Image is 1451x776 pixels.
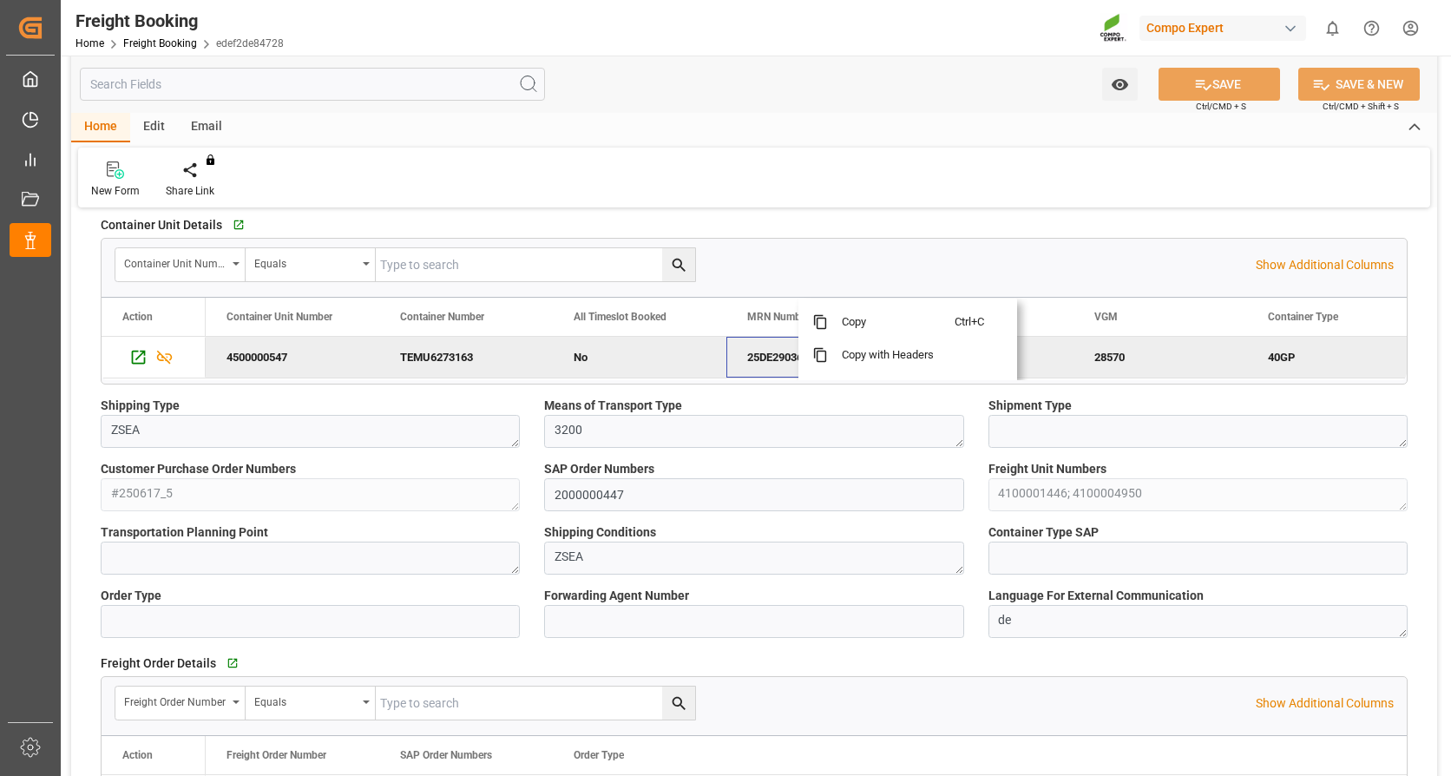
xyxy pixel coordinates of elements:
div: Action [122,311,153,323]
span: Ctrl+V [955,372,993,404]
div: 40GP [1268,338,1400,378]
span: Order Type [101,587,161,605]
button: open menu [246,248,376,281]
input: Type to search [376,687,695,720]
span: VGM [1094,311,1118,323]
span: SAP Order Numbers [400,749,492,761]
span: Freight Unit Numbers [988,460,1106,478]
div: 25DE290368491621B5 [726,337,900,378]
button: search button [662,687,695,720]
textarea: 4100001446; 4100004950 [988,478,1408,511]
button: search button [662,248,695,281]
span: Ctrl/CMD + Shift + S [1323,100,1399,113]
div: Edit [130,113,178,142]
button: SAVE & NEW [1298,68,1420,101]
input: Search Fields [80,68,545,101]
span: Paste [828,372,955,404]
div: Equals [254,252,357,272]
div: Compo Expert [1139,16,1306,41]
span: Container Unit Number [227,311,332,323]
div: Freight Booking [76,8,284,34]
div: Action [122,749,153,761]
span: Customer Purchase Order Numbers [101,460,296,478]
button: Help Center [1352,9,1391,48]
p: Show Additional Columns [1256,256,1394,274]
span: Container Unit Details [101,216,222,234]
div: Email [178,113,235,142]
span: Transportation Planning Point [101,523,268,542]
button: open menu [115,687,246,720]
span: All Timeslot Booked [574,311,666,323]
span: Ctrl+C [955,306,993,339]
div: Container Unit Number [124,252,227,272]
div: No [574,338,706,378]
span: Shipment Type [988,397,1072,415]
span: Shipping Conditions [544,523,656,542]
textarea: ZSEA [101,415,520,448]
button: open menu [1102,68,1138,101]
textarea: de [988,605,1408,638]
div: Home [71,113,130,142]
div: New Form [91,183,140,199]
p: Show Additional Columns [1256,694,1394,713]
span: Language For External Communication [988,587,1204,605]
span: Ctrl/CMD + S [1196,100,1246,113]
div: 4500000547 [206,337,379,378]
img: Screenshot%202023-09-29%20at%2010.02.21.png_1712312052.png [1100,13,1127,43]
button: open menu [115,248,246,281]
span: Order Type [574,749,624,761]
span: MRN Number [747,311,810,323]
span: Freight Order Number [227,749,326,761]
span: Copy with Headers [828,339,955,372]
button: Compo Expert [1139,11,1313,44]
span: Shipping Type [101,397,180,415]
button: show 0 new notifications [1313,9,1352,48]
div: Press SPACE to deselect this row. [102,337,206,378]
textarea: ZSEA [544,542,963,575]
a: Home [76,37,104,49]
button: SAVE [1159,68,1280,101]
span: Copy [828,306,955,339]
span: SAP Order Numbers [544,460,654,478]
span: Forwarding Agent Number [544,587,689,605]
textarea: #250617_5 [101,478,520,511]
div: Freight Order Number [124,690,227,710]
input: Type to search [376,248,695,281]
span: Means of Transport Type [544,397,682,415]
a: Freight Booking [123,37,197,49]
span: Container Type SAP [988,523,1099,542]
div: TEMU6273163 [379,337,553,378]
button: open menu [246,687,376,720]
div: Equals [254,690,357,710]
span: Freight Order Details [101,654,216,673]
div: 28570 [1073,337,1247,378]
span: Container Number [400,311,484,323]
span: Container Type [1268,311,1338,323]
textarea: 3200 [544,415,963,448]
